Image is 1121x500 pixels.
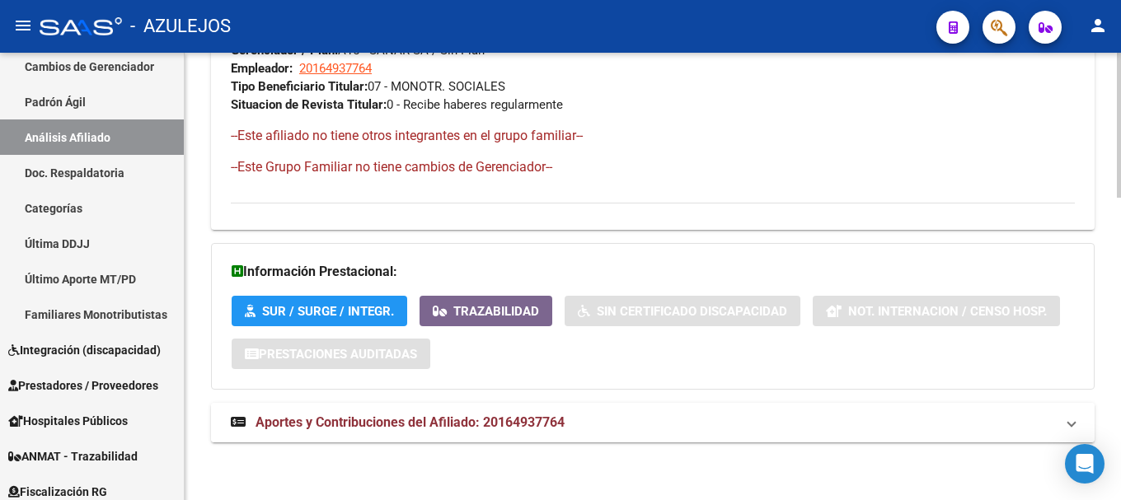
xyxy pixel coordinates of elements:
span: - AZULEJOS [130,8,231,44]
button: SUR / SURGE / INTEGR. [232,296,407,326]
strong: Gerenciador / Plan: [231,43,338,58]
span: Prestaciones Auditadas [259,347,417,362]
span: 0 - Recibe haberes regularmente [231,97,563,112]
span: Prestadores / Proveedores [8,376,158,395]
strong: Situacion de Revista Titular: [231,97,387,112]
strong: Empleador: [231,61,293,76]
button: Not. Internacion / Censo Hosp. [813,296,1060,326]
mat-icon: menu [13,16,33,35]
span: Integración (discapacidad) [8,341,161,359]
div: Open Intercom Messenger [1065,444,1105,484]
span: SUR / SURGE / INTEGR. [262,304,394,319]
span: 07 - MONOTR. SOCIALES [231,79,505,94]
span: ANMAT - Trazabilidad [8,447,138,465]
span: A15 - SANAR SA / Sin Plan [231,43,485,58]
mat-expansion-panel-header: Aportes y Contribuciones del Afiliado: 20164937764 [211,403,1095,442]
span: 20164937764 [299,61,372,76]
span: Trazabilidad [453,304,539,319]
h4: --Este afiliado no tiene otros integrantes en el grupo familiar-- [231,127,1075,145]
button: Trazabilidad [420,296,552,326]
span: Sin Certificado Discapacidad [597,304,787,319]
span: Aportes y Contribuciones del Afiliado: 20164937764 [256,414,565,430]
button: Sin Certificado Discapacidad [565,296,800,326]
h4: --Este Grupo Familiar no tiene cambios de Gerenciador-- [231,158,1075,176]
span: Hospitales Públicos [8,412,128,430]
span: Not. Internacion / Censo Hosp. [848,304,1047,319]
button: Prestaciones Auditadas [232,339,430,369]
strong: Tipo Beneficiario Titular: [231,79,368,94]
mat-icon: person [1088,16,1108,35]
h3: Información Prestacional: [232,260,1074,283]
